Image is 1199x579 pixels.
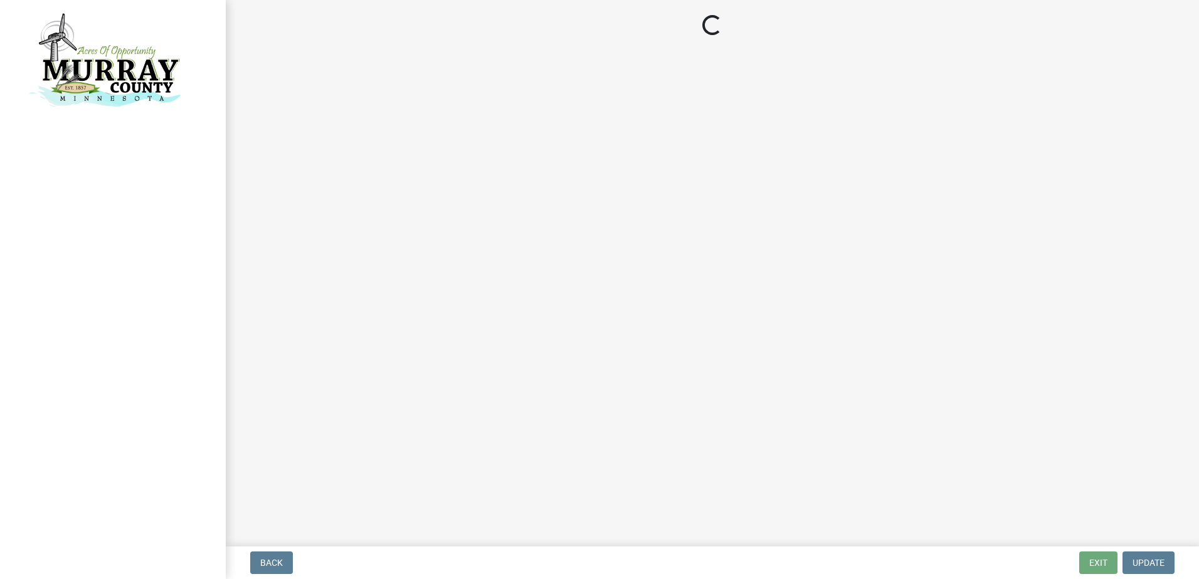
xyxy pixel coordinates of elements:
[250,551,293,574] button: Back
[260,558,283,568] span: Back
[1079,551,1117,574] button: Exit
[1122,551,1175,574] button: Update
[1133,558,1165,568] span: Update
[25,13,181,107] img: Murray County, Minnesota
